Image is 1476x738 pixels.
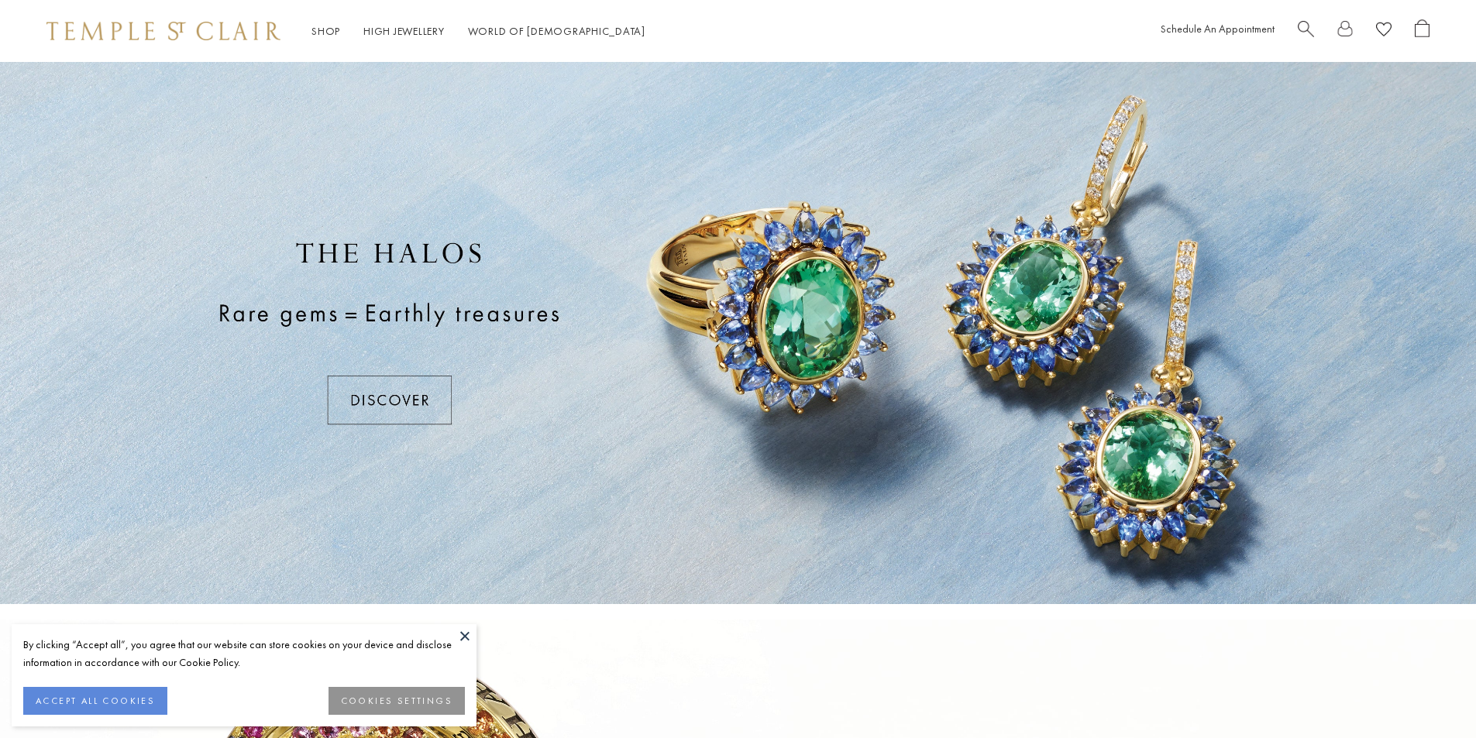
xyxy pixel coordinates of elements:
a: World of [DEMOGRAPHIC_DATA]World of [DEMOGRAPHIC_DATA] [468,24,645,38]
a: Search [1298,19,1314,43]
a: ShopShop [311,24,340,38]
img: Temple St. Clair [46,22,280,40]
nav: Main navigation [311,22,645,41]
button: ACCEPT ALL COOKIES [23,687,167,715]
a: High JewelleryHigh Jewellery [363,24,445,38]
div: By clicking “Accept all”, you agree that our website can store cookies on your device and disclos... [23,636,465,671]
button: COOKIES SETTINGS [329,687,465,715]
a: Open Shopping Bag [1415,19,1430,43]
a: View Wishlist [1376,19,1392,43]
iframe: Gorgias live chat messenger [1399,665,1461,723]
a: Schedule An Appointment [1161,22,1275,36]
